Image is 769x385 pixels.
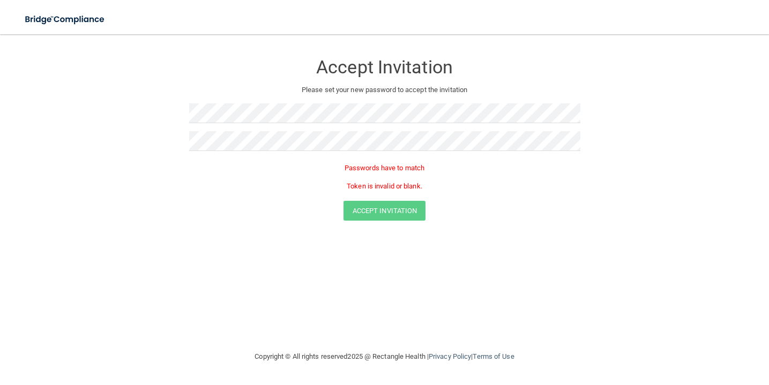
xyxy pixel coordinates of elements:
[189,180,580,193] p: Token is invalid or blank.
[189,57,580,77] h3: Accept Invitation
[197,84,572,96] p: Please set your new password to accept the invitation
[473,352,514,360] a: Terms of Use
[16,9,115,31] img: bridge_compliance_login_screen.278c3ca4.svg
[344,201,426,221] button: Accept Invitation
[429,352,471,360] a: Privacy Policy
[189,339,580,374] div: Copyright © All rights reserved 2025 @ Rectangle Health | |
[189,162,580,175] p: Passwords have to match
